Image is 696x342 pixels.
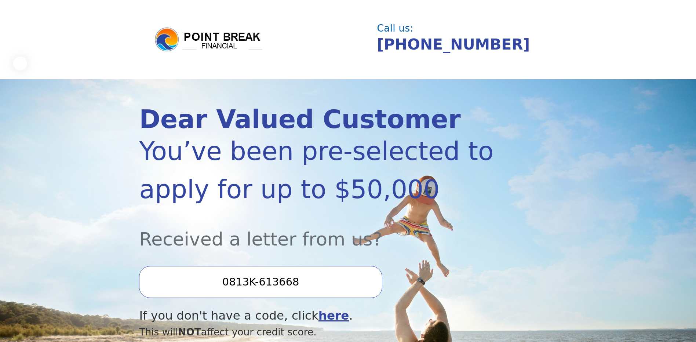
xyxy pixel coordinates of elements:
input: Enter your Offer Code: [139,266,382,298]
div: You’ve been pre-selected to apply for up to $50,000 [139,132,494,208]
div: This will affect your credit score. [139,325,494,339]
span: NOT [178,326,201,338]
a: [PHONE_NUMBER] [377,36,530,53]
div: Received a letter from us? [139,208,494,253]
a: here [318,309,349,323]
div: If you don't have a code, click . [139,307,494,325]
div: Call us: [377,23,551,33]
div: Dear Valued Customer [139,107,494,132]
img: logo.png [154,26,264,53]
